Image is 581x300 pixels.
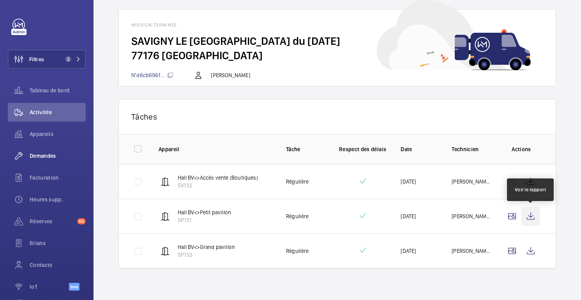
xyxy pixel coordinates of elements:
p: Régulière [286,247,309,255]
p: Hall BV<>Grand pavillon [178,243,235,251]
p: Appareil [159,145,274,153]
p: Hall BV<>Petit pavillon [178,208,231,216]
span: IoT [30,283,69,291]
span: N°d6cb696f... [131,72,173,78]
button: Filtres2 [8,50,86,69]
span: 2 [65,56,71,62]
p: [DATE] [401,212,416,220]
p: Tâche [286,145,325,153]
p: Technicien [452,145,490,153]
span: Filtres [29,55,44,63]
p: [PERSON_NAME] [452,178,490,185]
p: [PERSON_NAME] [452,247,490,255]
span: Tableau de bord [30,86,86,94]
p: 5V132 [178,182,258,189]
p: [PERSON_NAME] [211,71,250,79]
p: Date [401,145,439,153]
p: 5P133 [178,251,235,259]
span: Bilans [30,239,86,247]
h1: Mission terminée [131,22,543,28]
img: automatic_door.svg [161,177,170,186]
span: Beta [69,283,79,291]
div: Voir le rapport [515,186,546,193]
p: [PERSON_NAME] [452,212,490,220]
img: automatic_door.svg [161,212,170,221]
h2: SAVIGNY LE [GEOGRAPHIC_DATA] du [DATE] [131,34,543,48]
span: Demandes [30,152,86,160]
span: Facturation [30,174,86,182]
p: Actions [503,145,540,153]
span: Activités [30,108,86,116]
p: Régulière [286,212,309,220]
p: Respect des délais [337,145,389,153]
p: Hall BV<>Accès vente (Boutiques) [178,174,258,182]
p: [DATE] [401,178,416,185]
img: automatic_door.svg [161,246,170,256]
span: Contacts [30,261,86,269]
p: [DATE] [401,247,416,255]
p: Régulière [286,178,309,185]
h2: 77176 [GEOGRAPHIC_DATA] [131,48,543,63]
p: Tâches [131,112,543,122]
span: Heures supp. [30,196,86,203]
span: Réserves [30,217,74,225]
span: Appareils [30,130,86,138]
p: 5P131 [178,216,231,224]
span: 60 [77,218,86,224]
